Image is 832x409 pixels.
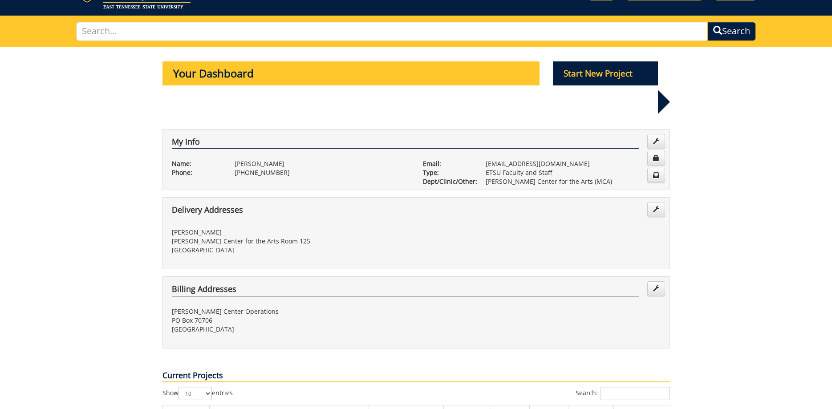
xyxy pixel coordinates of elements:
[486,168,661,177] p: ETSU Faculty and Staff
[486,159,661,168] p: [EMAIL_ADDRESS][DOMAIN_NAME]
[172,138,639,149] h4: My Info
[172,325,410,334] p: [GEOGRAPHIC_DATA]
[172,228,410,237] p: [PERSON_NAME]
[553,61,658,85] p: Start New Project
[162,61,540,85] p: Your Dashboard
[647,168,665,183] a: Change Communication Preferences
[553,70,658,78] a: Start New Project
[707,22,756,41] button: Search
[235,168,410,177] p: [PHONE_NUMBER]
[172,285,639,296] h4: Billing Addresses
[423,168,472,177] p: Type:
[647,134,665,149] a: Edit Info
[162,370,670,382] p: Current Projects
[172,237,410,246] p: [PERSON_NAME] Center for the Arts Room 125
[172,159,221,168] p: Name:
[486,177,661,186] p: [PERSON_NAME] Center for the Arts (MCA)
[162,387,233,400] label: Show entries
[172,246,410,255] p: [GEOGRAPHIC_DATA]
[423,177,472,186] p: Dept/Clinic/Other:
[179,387,212,400] select: Showentries
[76,22,708,41] input: Search...
[423,159,472,168] p: Email:
[647,151,665,166] a: Change Password
[235,159,410,168] p: [PERSON_NAME]
[647,202,665,217] a: Edit Addresses
[647,281,665,296] a: Edit Addresses
[172,307,410,316] p: [PERSON_NAME] Center Operations
[576,387,670,400] label: Search:
[601,387,670,400] input: Search:
[172,316,410,325] p: PO Box 70706
[172,168,221,177] p: Phone:
[172,206,639,217] h4: Delivery Addresses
